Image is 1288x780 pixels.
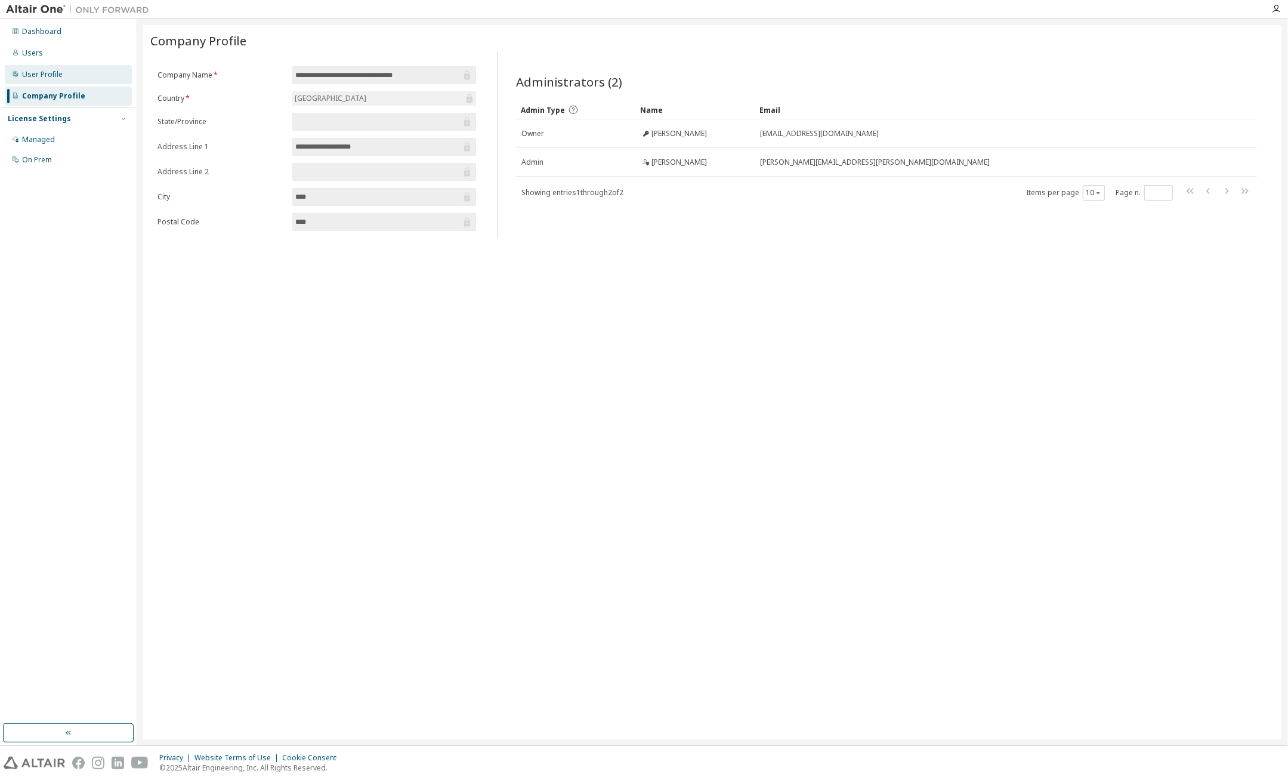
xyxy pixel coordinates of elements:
div: Name [640,100,750,119]
span: [PERSON_NAME][EMAIL_ADDRESS][PERSON_NAME][DOMAIN_NAME] [760,158,990,167]
label: State/Province [157,117,285,127]
span: [PERSON_NAME] [651,129,707,138]
img: altair_logo.svg [4,757,65,769]
span: Owner [521,129,544,138]
span: [PERSON_NAME] [651,158,707,167]
span: Page n. [1116,185,1173,201]
button: 10 [1086,188,1102,198]
label: Postal Code [157,217,285,227]
span: Administrators (2) [516,73,622,90]
img: facebook.svg [72,757,85,769]
label: Country [157,94,285,103]
label: Company Name [157,70,285,80]
div: [GEOGRAPHIC_DATA] [293,92,368,105]
img: youtube.svg [131,757,149,769]
div: Company Profile [22,91,85,101]
div: User Profile [22,70,63,79]
span: Admin [521,158,543,167]
span: Company Profile [150,32,246,49]
div: Users [22,48,43,58]
img: linkedin.svg [112,757,124,769]
span: Showing entries 1 through 2 of 2 [521,187,623,198]
label: City [157,192,285,202]
div: Cookie Consent [282,753,344,763]
div: [GEOGRAPHIC_DATA] [292,91,477,106]
span: Admin Type [521,105,565,115]
span: Items per page [1026,185,1105,201]
label: Address Line 2 [157,167,285,177]
div: On Prem [22,155,52,165]
label: Address Line 1 [157,142,285,152]
div: Privacy [159,753,194,763]
img: instagram.svg [92,757,104,769]
div: Managed [22,135,55,144]
img: Altair One [6,4,155,16]
div: Website Terms of Use [194,753,282,763]
div: Email [759,100,1224,119]
div: License Settings [8,114,71,124]
p: © 2025 Altair Engineering, Inc. All Rights Reserved. [159,763,344,773]
div: Dashboard [22,27,61,36]
span: [EMAIL_ADDRESS][DOMAIN_NAME] [760,129,879,138]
